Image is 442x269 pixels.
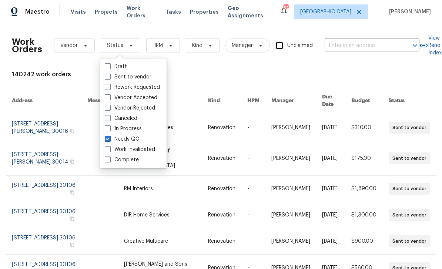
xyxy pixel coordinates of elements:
[105,104,155,112] label: Vendor Rejected
[165,9,181,14] span: Tasks
[69,189,76,196] button: Copy Address
[12,71,430,78] div: 140242 work orders
[325,40,399,51] input: Enter in an address
[118,228,202,255] td: Creative Multicare
[69,242,76,248] button: Copy Address
[241,202,265,228] td: -
[241,228,265,255] td: -
[60,42,78,49] span: Vendor
[283,4,288,12] div: 82
[69,158,76,165] button: Copy Address
[12,38,42,53] h2: Work Orders
[383,87,436,114] th: Status
[241,176,265,202] td: -
[105,115,137,122] label: Canceled
[69,215,76,222] button: Copy Address
[192,42,202,49] span: Kind
[190,8,219,16] span: Properties
[232,42,253,49] span: Manager
[265,228,316,255] td: [PERSON_NAME]
[241,87,265,114] th: HPM
[202,114,241,141] td: Renovation
[118,176,202,202] td: RM Interiors
[6,87,81,114] th: Address
[95,8,118,16] span: Projects
[410,40,420,51] button: Open
[105,146,155,153] label: Work Invalidated
[265,114,316,141] td: [PERSON_NAME]
[153,42,163,49] span: HPM
[105,73,151,81] label: Sent to vendor
[265,141,316,176] td: [PERSON_NAME]
[419,34,442,57] a: View Reno Index
[300,8,351,16] span: [GEOGRAPHIC_DATA]
[345,87,383,114] th: Budget
[81,87,118,114] th: Messages
[202,228,241,255] td: Renovation
[127,4,157,19] span: Work Orders
[287,42,313,50] span: Unclaimed
[25,8,50,16] span: Maestro
[107,42,123,49] span: Status
[228,4,271,19] span: Geo Assignments
[316,87,345,114] th: Due Date
[105,84,160,91] label: Rework Requested
[105,94,157,101] label: Vendor Accepted
[69,128,76,134] button: Copy Address
[202,202,241,228] td: Renovation
[265,176,316,202] td: [PERSON_NAME]
[265,87,316,114] th: Manager
[265,202,316,228] td: [PERSON_NAME]
[202,87,241,114] th: Kind
[202,176,241,202] td: Renovation
[105,135,139,143] label: Needs QC
[202,141,241,176] td: Renovation
[386,8,431,16] span: [PERSON_NAME]
[71,8,86,16] span: Visits
[105,125,142,132] label: In Progress
[241,114,265,141] td: -
[118,202,202,228] td: DIR Home Services
[105,63,127,70] label: Draft
[241,141,265,176] td: -
[105,156,139,164] label: Complete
